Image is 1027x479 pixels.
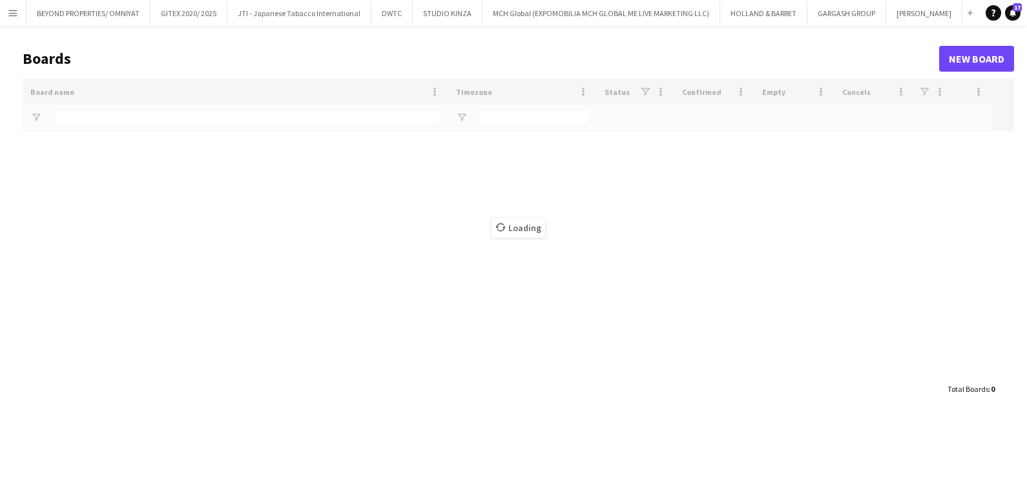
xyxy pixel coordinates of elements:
button: [PERSON_NAME] [886,1,962,26]
button: HOLLAND & BARRET [720,1,807,26]
a: 17 [1005,5,1021,21]
span: Total Boards [948,384,989,394]
span: 17 [1013,3,1022,12]
span: 0 [991,384,995,394]
button: JTI - Japanese Tabacco International [227,1,371,26]
button: STUDIO KINZA [413,1,482,26]
span: Loading [492,218,545,238]
button: MCH Global (EXPOMOBILIA MCH GLOBAL ME LIVE MARKETING LLC) [482,1,720,26]
button: GARGASH GROUP [807,1,886,26]
button: BEYOND PROPERTIES/ OMNIYAT [26,1,150,26]
h1: Boards [23,49,939,68]
a: New Board [939,46,1014,72]
button: GITEX 2020/ 2025 [150,1,227,26]
button: DWTC [371,1,413,26]
div: : [948,376,995,402]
